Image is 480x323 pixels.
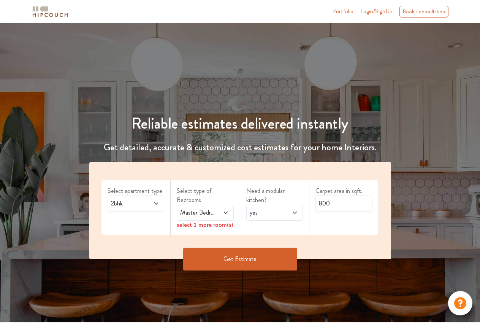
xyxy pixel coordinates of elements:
[31,3,69,20] span: logo-horizontal.svg
[315,186,372,196] label: Carpet area in sqft.
[85,115,396,133] h1: Reliable estimates delivered instantly
[360,7,393,16] span: Login/SignUp
[333,7,353,16] a: Portfolio
[109,199,147,208] span: 2bhk
[177,221,234,229] div: select 1 more room(s)
[177,186,234,205] label: Select type of Bedrooms
[399,6,448,18] div: Book a consultation
[315,196,372,212] input: Enter area sqft
[31,5,69,18] img: logo-horizontal.svg
[183,248,297,270] button: Get Estimate
[108,186,165,196] label: Select apartment type
[85,142,396,153] h4: Get detailed, accurate & customized cost estimates for your home Interiors.
[248,208,286,217] span: yes
[179,208,216,217] span: Master Bedroom
[246,186,303,205] label: Need a modular kitchen?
